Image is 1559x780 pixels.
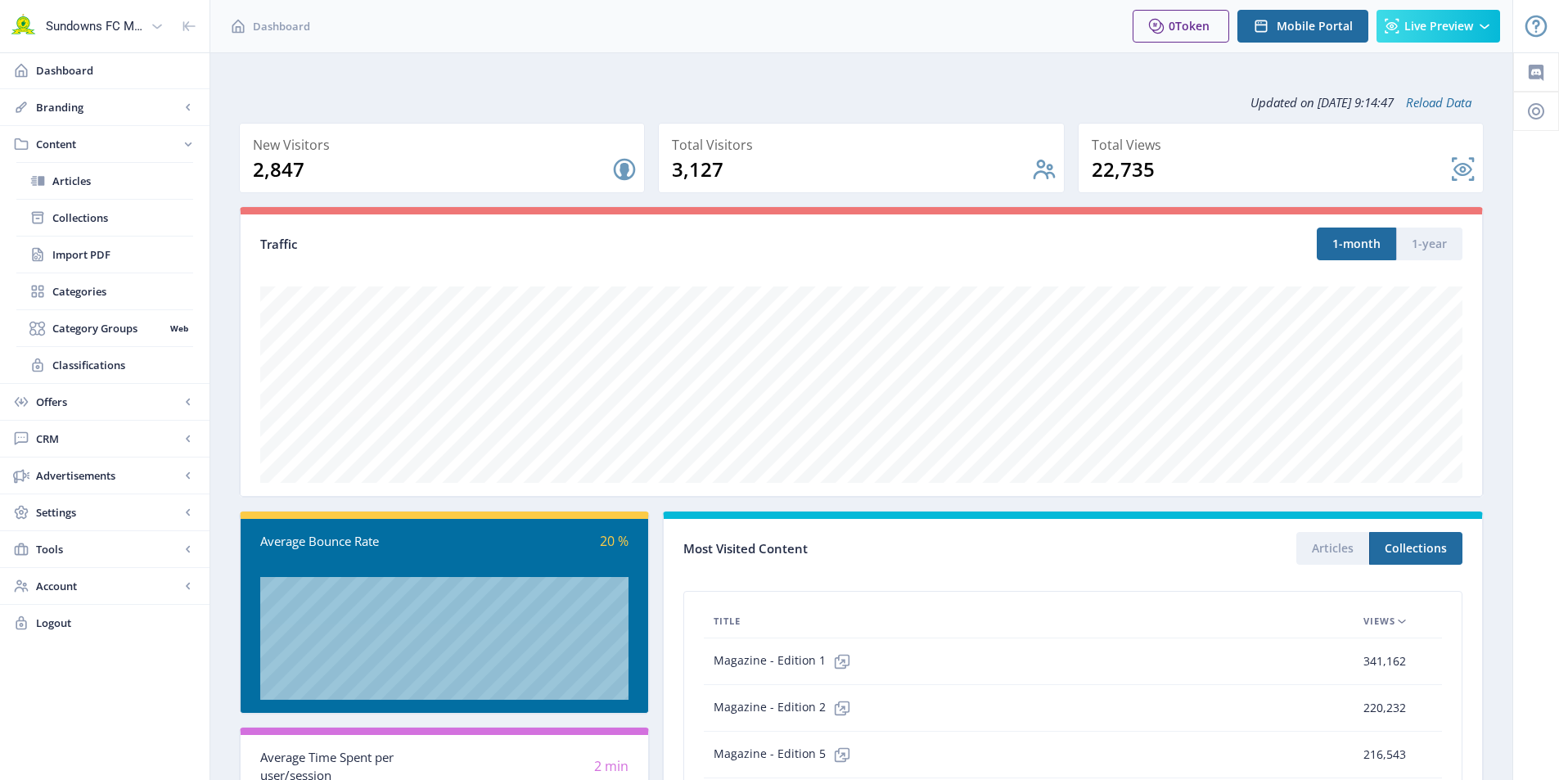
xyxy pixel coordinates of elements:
[10,13,36,39] img: properties.app_icon.png
[1237,10,1368,43] button: Mobile Portal
[16,273,193,309] a: Categories
[16,163,193,199] a: Articles
[46,8,144,44] div: Sundowns FC Magazine
[164,320,193,336] nb-badge: Web
[714,645,858,678] span: Magazine - Edition 1
[1404,20,1473,33] span: Live Preview
[36,504,180,521] span: Settings
[36,99,180,115] span: Branding
[52,357,193,373] span: Classifications
[1175,18,1210,34] span: Token
[1369,532,1462,565] button: Collections
[260,532,444,551] div: Average Bounce Rate
[36,578,180,594] span: Account
[1317,228,1396,260] button: 1-month
[714,611,741,631] span: Title
[52,246,193,263] span: Import PDF
[253,156,611,183] div: 2,847
[1363,745,1406,764] span: 216,543
[16,200,193,236] a: Collections
[1092,133,1476,156] div: Total Views
[1377,10,1500,43] button: Live Preview
[36,394,180,410] span: Offers
[36,615,196,631] span: Logout
[16,310,193,346] a: Category GroupsWeb
[1092,156,1450,183] div: 22,735
[36,467,180,484] span: Advertisements
[239,82,1484,123] div: Updated on [DATE] 9:14:47
[52,283,193,300] span: Categories
[16,347,193,383] a: Classifications
[600,532,629,550] span: 20 %
[1363,698,1406,718] span: 220,232
[683,536,1073,561] div: Most Visited Content
[52,210,193,226] span: Collections
[253,133,638,156] div: New Visitors
[16,237,193,273] a: Import PDF
[714,738,858,771] span: Magazine - Edition 5
[36,62,196,79] span: Dashboard
[1363,611,1395,631] span: Views
[672,156,1030,183] div: 3,127
[52,173,193,189] span: Articles
[1296,532,1369,565] button: Articles
[1133,10,1229,43] button: 0Token
[253,18,310,34] span: Dashboard
[36,541,180,557] span: Tools
[260,235,862,254] div: Traffic
[1277,20,1353,33] span: Mobile Portal
[36,431,180,447] span: CRM
[1394,94,1471,110] a: Reload Data
[1396,228,1462,260] button: 1-year
[714,692,858,724] span: Magazine - Edition 2
[672,133,1057,156] div: Total Visitors
[36,136,180,152] span: Content
[52,320,164,336] span: Category Groups
[444,757,629,776] div: 2 min
[1363,652,1406,671] span: 341,162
